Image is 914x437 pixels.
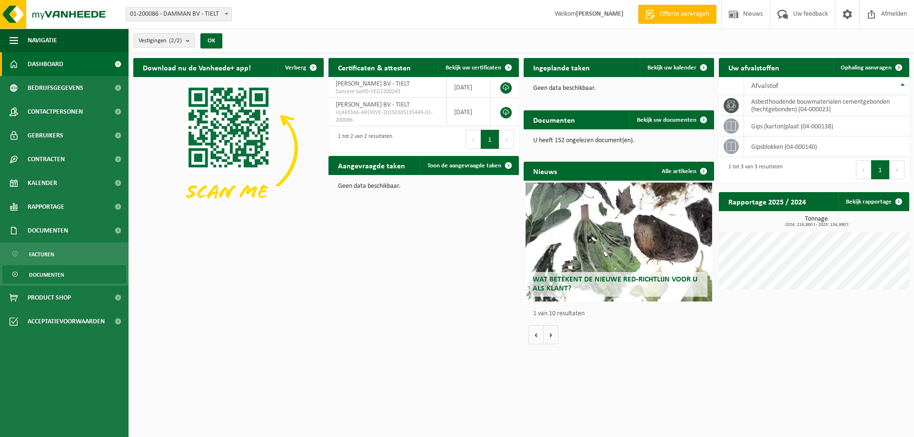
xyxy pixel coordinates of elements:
span: Afvalstof [751,82,778,90]
div: 1 tot 3 van 3 resultaten [724,159,783,180]
a: Bekijk uw kalender [640,58,713,77]
span: [PERSON_NAME] BV - TIELT [336,80,410,87]
h2: Certificaten & attesten [328,58,420,77]
span: Dashboard [28,52,63,76]
button: Verberg [278,58,323,77]
a: Documenten [2,265,126,283]
span: Consent-SelfD-VEG2200243 [336,88,439,96]
span: Product Shop [28,286,71,310]
span: 2024: 216,860 t - 2025: 134,990 t [724,223,909,227]
span: Documenten [28,219,68,243]
button: 1 [481,130,499,149]
span: Contracten [28,147,65,171]
span: Toon de aangevraagde taken [427,163,501,169]
p: Geen data beschikbaar. [533,85,705,92]
a: Bekijk uw documenten [629,110,713,129]
a: Ophaling aanvragen [833,58,908,77]
td: gipsblokken (04-000140) [744,136,909,157]
button: Next [499,130,514,149]
span: Bedrijfsgegevens [28,76,83,100]
button: Next [890,160,904,179]
strong: [PERSON_NAME] [576,10,624,18]
a: Wat betekent de nieuwe RED-richtlijn voor u als klant? [526,183,712,301]
h2: Nieuws [524,162,566,180]
h2: Documenten [524,110,585,129]
td: [DATE] [447,98,491,126]
span: Vestigingen [139,34,182,48]
img: Download de VHEPlus App [133,77,324,220]
span: VLAREMA-ARCHIVE-20150305135449-01-200086 [336,109,439,124]
span: Bekijk uw certificaten [446,65,501,71]
span: Bekijk uw kalender [647,65,696,71]
a: Toon de aangevraagde taken [420,156,518,175]
span: Navigatie [28,29,57,52]
span: Bekijk uw documenten [637,117,696,123]
a: Bekijk rapportage [838,192,908,211]
button: 1 [871,160,890,179]
span: Kalender [28,171,57,195]
div: 1 tot 2 van 2 resultaten [333,129,392,150]
button: Previous [856,160,871,179]
p: U heeft 152 ongelezen document(en). [533,137,705,144]
a: Offerte aanvragen [638,5,716,24]
h2: Uw afvalstoffen [719,58,789,77]
p: Geen data beschikbaar. [338,183,509,190]
span: Contactpersonen [28,100,83,124]
span: Offerte aanvragen [657,10,712,19]
h2: Rapportage 2025 / 2024 [719,192,815,211]
button: Volgende [544,325,558,344]
a: Facturen [2,245,126,263]
p: 1 van 10 resultaten [533,311,709,317]
span: 01-200086 - DAMMAN BV - TIELT [126,7,232,21]
span: Rapportage [28,195,64,219]
h2: Ingeplande taken [524,58,599,77]
span: Wat betekent de nieuwe RED-richtlijn voor u als klant? [533,276,697,292]
button: OK [200,33,222,49]
a: Bekijk uw certificaten [438,58,518,77]
td: asbesthoudende bouwmaterialen cementgebonden (hechtgebonden) (04-000023) [744,95,909,116]
span: Gebruikers [28,124,63,147]
span: 01-200086 - DAMMAN BV - TIELT [126,8,231,21]
span: Facturen [29,245,54,263]
span: Documenten [29,266,64,284]
button: Vorige [528,325,544,344]
span: [PERSON_NAME] BV - TIELT [336,101,410,108]
h3: Tonnage [724,216,909,227]
span: Verberg [285,65,306,71]
h2: Download nu de Vanheede+ app! [133,58,260,77]
a: Alle artikelen [654,162,713,181]
count: (2/2) [169,38,182,44]
td: [DATE] [447,77,491,98]
span: Ophaling aanvragen [841,65,892,71]
button: Vestigingen(2/2) [133,33,195,48]
span: Acceptatievoorwaarden [28,310,105,333]
td: gips (karton)plaat (04-000138) [744,116,909,136]
button: Previous [466,130,481,149]
h2: Aangevraagde taken [328,156,415,175]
